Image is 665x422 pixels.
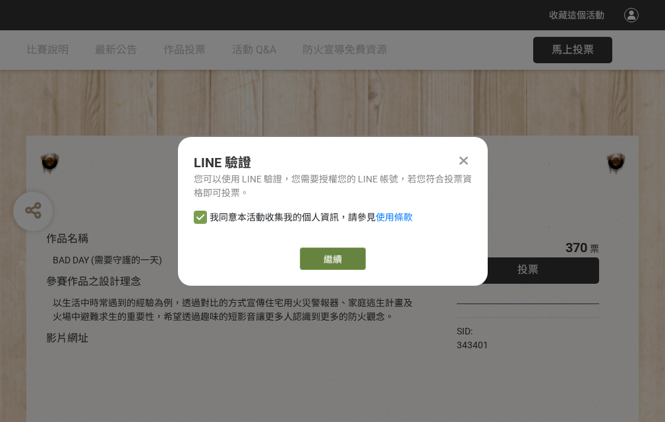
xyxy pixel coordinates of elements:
a: 繼續 [300,248,366,270]
button: 馬上投票 [533,37,612,63]
span: 收藏這個活動 [549,10,604,20]
span: 參賽作品之設計理念 [46,275,141,288]
span: 防火宣導免費資源 [303,43,387,56]
span: 活動 Q&A [232,43,276,56]
span: 作品名稱 [46,232,88,245]
span: 影片網址 [46,332,88,344]
span: 我同意本活動收集我的個人資訊，請參見 [210,211,413,224]
span: 投票 [517,263,538,276]
span: 370 [565,240,587,255]
span: 比賽說明 [26,43,69,56]
a: 防火宣導免費資源 [303,30,387,70]
span: 最新公告 [95,43,137,56]
span: SID: 343401 [457,326,488,350]
iframe: Facebook Share [492,325,558,338]
span: 馬上投票 [552,43,594,56]
div: LINE 驗證 [194,153,472,172]
div: BAD DAY (需要守護的一天) [53,253,417,267]
span: 作品投票 [163,43,206,56]
a: 比賽說明 [26,30,69,70]
a: 作品投票 [163,30,206,70]
a: 使用條款 [376,212,413,223]
div: 以生活中時常遇到的經驗為例，透過對比的方式宣傳住宅用火災警報器、家庭逃生計畫及火場中避難求生的重要性，希望透過趣味的短影音讓更多人認識到更多的防火觀念。 [53,296,417,324]
span: 票 [590,244,599,254]
div: 您可以使用 LINE 驗證，您需要授權您的 LINE 帳號，若您符合投票資格即可投票。 [194,172,472,200]
a: 活動 Q&A [232,30,276,70]
a: 最新公告 [95,30,137,70]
